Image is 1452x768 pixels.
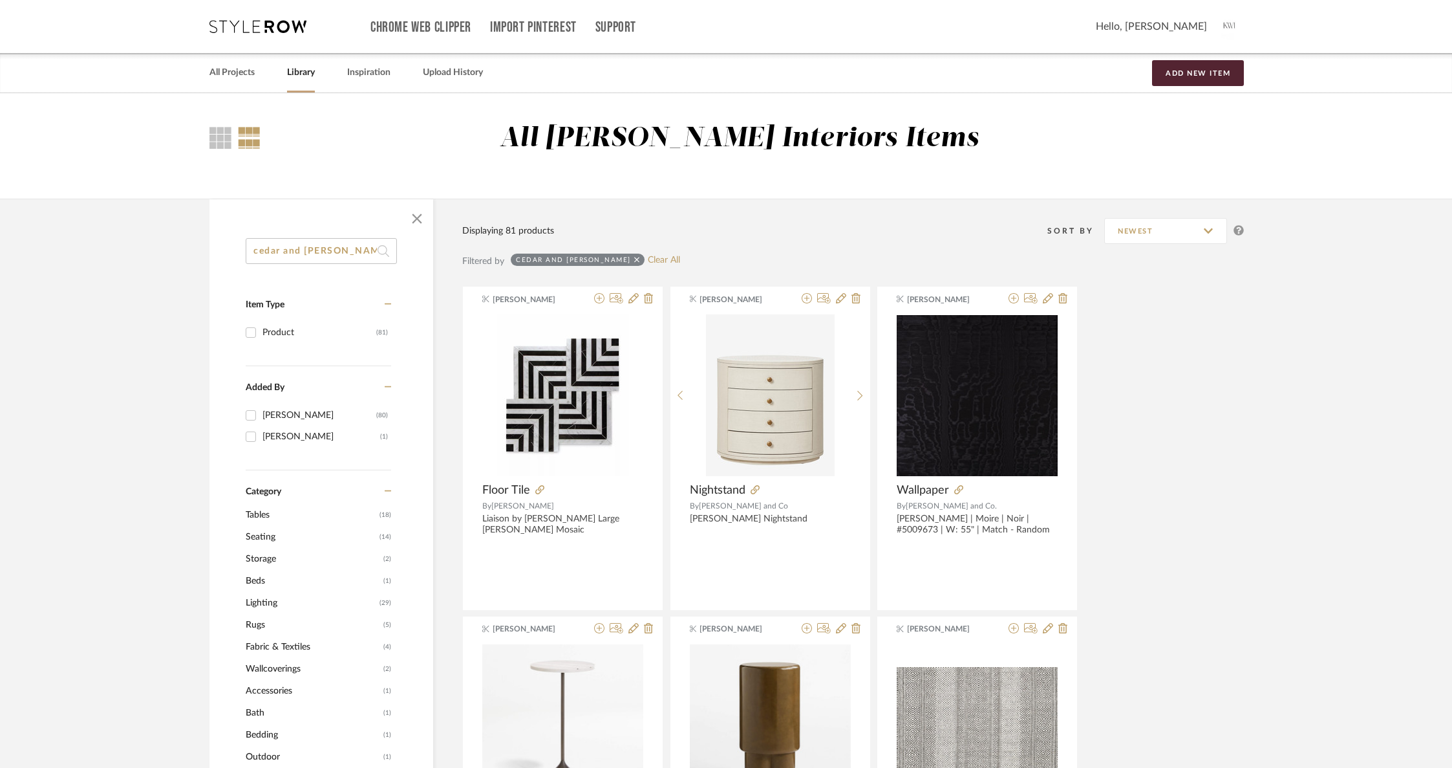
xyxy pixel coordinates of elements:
span: (1) [383,725,391,745]
span: [PERSON_NAME] [493,294,574,305]
div: [PERSON_NAME] [262,405,376,426]
span: (14) [379,527,391,547]
div: Product [262,322,376,343]
span: Seating [246,526,376,548]
span: [PERSON_NAME] [699,623,781,635]
a: Library [287,64,315,82]
a: Upload History [423,64,483,82]
span: Storage [246,548,380,570]
a: Inspiration [347,64,390,82]
span: [PERSON_NAME] and Co [699,502,788,510]
span: Beds [246,570,380,592]
span: Rugs [246,614,380,636]
div: (80) [376,405,388,426]
span: Floor Tile [482,483,530,498]
a: Import Pinterest [490,22,577,33]
span: (29) [379,593,391,613]
span: Fabric & Textiles [246,636,380,658]
span: (4) [383,637,391,657]
span: Wallcoverings [246,658,380,680]
input: Search within 81 results [246,238,397,264]
span: (2) [383,659,391,679]
div: [PERSON_NAME] Nightstand [690,514,851,536]
a: All Projects [209,64,255,82]
span: By [897,502,906,510]
button: Close [404,206,430,232]
div: (1) [380,426,388,447]
span: Tables [246,504,376,526]
div: All [PERSON_NAME] Interiors Items [500,122,979,155]
a: Chrome Web Clipper [370,22,471,33]
div: cedar and [PERSON_NAME] [516,256,631,264]
span: Added By [246,383,284,392]
div: [PERSON_NAME] [262,426,380,447]
span: (1) [383,747,391,767]
div: Displaying 81 products [462,224,554,238]
span: Bath [246,702,380,724]
span: [PERSON_NAME] [491,502,554,510]
div: (81) [376,322,388,343]
span: Accessories [246,680,380,702]
img: avatar [1217,13,1244,40]
span: Hello, [PERSON_NAME] [1096,19,1207,34]
span: [PERSON_NAME] and Co. [906,502,997,510]
span: [PERSON_NAME] [699,294,781,305]
span: Nightstand [690,483,745,498]
span: (2) [383,549,391,569]
span: Item Type [246,300,284,309]
img: Nightstand [706,314,835,476]
span: (18) [379,505,391,525]
a: Support [595,22,636,33]
span: By [690,502,699,510]
span: Lighting [246,592,376,614]
div: Filtered by [462,254,504,269]
span: (1) [383,571,391,591]
span: Category [246,487,281,498]
span: (1) [383,681,391,701]
span: [PERSON_NAME] [907,623,988,635]
span: Outdoor [246,746,380,768]
span: By [482,502,491,510]
span: Bedding [246,724,380,746]
a: Clear All [648,255,680,266]
div: [PERSON_NAME] | Moire | Noir | #5009673 | W: 55" | Match - Random [897,514,1058,536]
span: [PERSON_NAME] [907,294,988,305]
div: Liaison by [PERSON_NAME] Large [PERSON_NAME] Mosaic [482,514,643,536]
img: Floor Tile [497,314,629,476]
span: Wallpaper [897,483,949,498]
button: Add New Item [1152,60,1244,86]
div: Sort By [1047,225,1104,237]
span: (1) [383,703,391,723]
span: [PERSON_NAME] [493,623,574,635]
img: Wallpaper [897,315,1058,476]
span: (5) [383,615,391,635]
